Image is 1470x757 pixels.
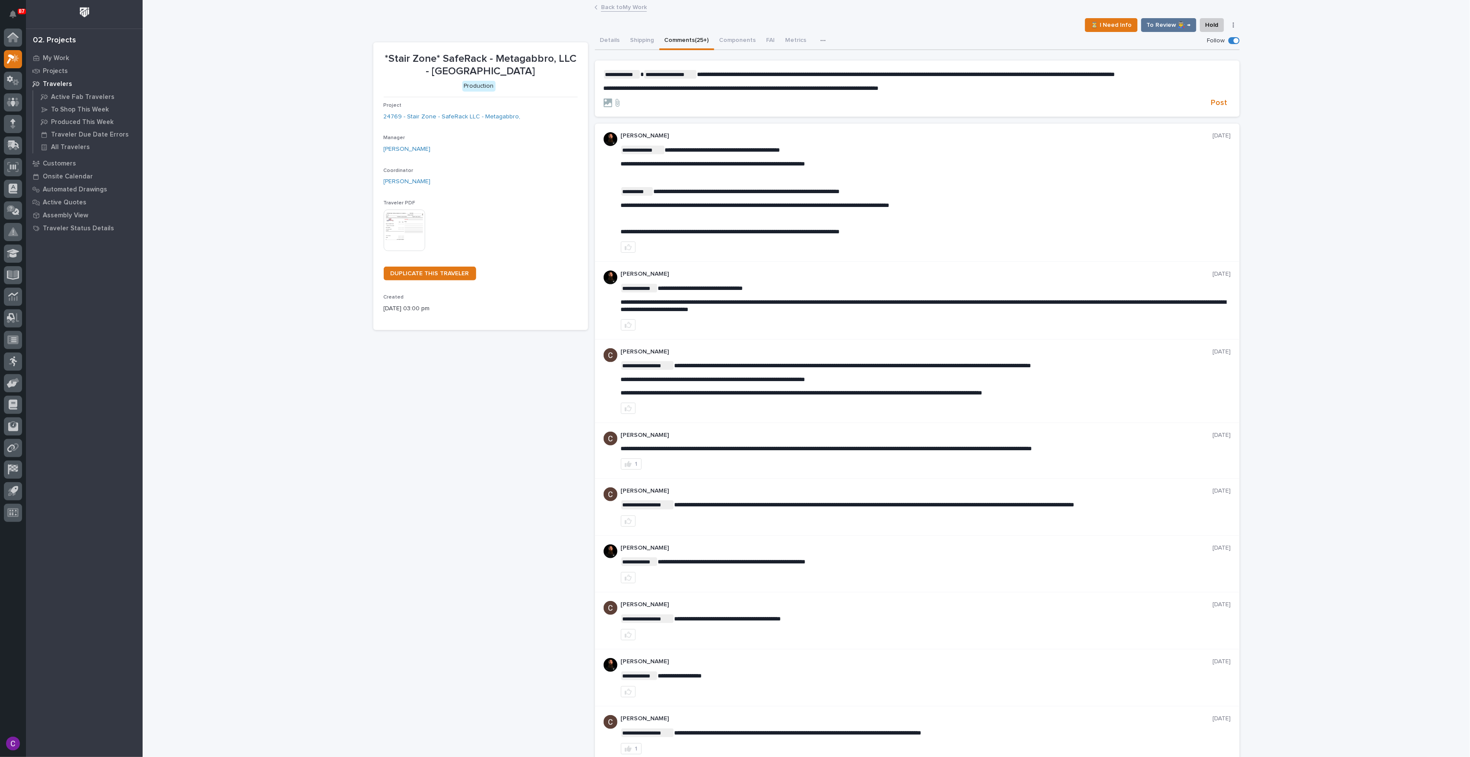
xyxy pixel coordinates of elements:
[384,304,578,313] p: [DATE] 03:00 pm
[604,432,617,445] img: AGNmyxaji213nCK4JzPdPN3H3CMBhXDSA2tJ_sy3UIa5=s96-c
[19,8,25,14] p: 87
[621,515,636,527] button: like this post
[1147,20,1191,30] span: To Review 👨‍🏭 →
[26,196,143,209] a: Active Quotes
[604,544,617,558] img: zmKUmRVDQjmBLfnAs97p
[621,348,1213,356] p: [PERSON_NAME]
[604,270,617,284] img: zmKUmRVDQjmBLfnAs97p
[51,143,90,151] p: All Travelers
[1213,270,1231,278] p: [DATE]
[33,36,76,45] div: 02. Projects
[4,5,22,23] button: Notifications
[621,403,636,414] button: like this post
[1213,432,1231,439] p: [DATE]
[601,2,647,12] a: Back toMy Work
[1211,98,1228,108] span: Post
[1213,544,1231,552] p: [DATE]
[43,80,72,88] p: Travelers
[384,295,404,300] span: Created
[384,267,476,280] a: DUPLICATE THIS TRAVELER
[625,32,659,50] button: Shipping
[76,4,92,20] img: Workspace Logo
[1206,20,1219,30] span: Hold
[26,51,143,64] a: My Work
[1141,18,1196,32] button: To Review 👨‍🏭 →
[780,32,812,50] button: Metrics
[43,160,76,168] p: Customers
[621,458,642,470] button: 1
[621,743,642,754] button: 1
[621,319,636,331] button: like this post
[604,658,617,672] img: zmKUmRVDQjmBLfnAs97p
[33,91,143,103] a: Active Fab Travelers
[391,270,469,277] span: DUPLICATE THIS TRAVELER
[1200,18,1224,32] button: Hold
[26,209,143,222] a: Assembly View
[621,432,1213,439] p: [PERSON_NAME]
[384,103,402,108] span: Project
[1213,487,1231,495] p: [DATE]
[43,186,107,194] p: Automated Drawings
[51,93,115,101] p: Active Fab Travelers
[384,177,431,186] a: [PERSON_NAME]
[621,487,1213,495] p: [PERSON_NAME]
[595,32,625,50] button: Details
[621,572,636,583] button: like this post
[1213,601,1231,608] p: [DATE]
[761,32,780,50] button: FAI
[621,715,1213,722] p: [PERSON_NAME]
[384,200,416,206] span: Traveler PDF
[1213,658,1231,665] p: [DATE]
[604,715,617,729] img: AGNmyxaji213nCK4JzPdPN3H3CMBhXDSA2tJ_sy3UIa5=s96-c
[51,118,114,126] p: Produced This Week
[1213,132,1231,140] p: [DATE]
[659,32,714,50] button: Comments (25+)
[33,103,143,115] a: To Shop This Week
[384,112,521,121] a: 24769 - Stair Zone - SafeRack LLC - Metagabbro,
[1085,18,1138,32] button: ⏳ I Need Info
[604,487,617,501] img: AGNmyxaji213nCK4JzPdPN3H3CMBhXDSA2tJ_sy3UIa5=s96-c
[635,746,638,752] div: 1
[621,270,1213,278] p: [PERSON_NAME]
[621,242,636,253] button: like this post
[384,135,405,140] span: Manager
[714,32,761,50] button: Components
[621,544,1213,552] p: [PERSON_NAME]
[604,348,617,362] img: AGNmyxaji213nCK4JzPdPN3H3CMBhXDSA2tJ_sy3UIa5=s96-c
[26,157,143,170] a: Customers
[621,629,636,640] button: like this post
[26,183,143,196] a: Automated Drawings
[621,601,1213,608] p: [PERSON_NAME]
[26,77,143,90] a: Travelers
[635,461,638,467] div: 1
[43,225,114,232] p: Traveler Status Details
[33,116,143,128] a: Produced This Week
[384,145,431,154] a: [PERSON_NAME]
[43,212,88,219] p: Assembly View
[1208,98,1231,108] button: Post
[26,64,143,77] a: Projects
[43,54,69,62] p: My Work
[26,222,143,235] a: Traveler Status Details
[604,601,617,615] img: AGNmyxaji213nCK4JzPdPN3H3CMBhXDSA2tJ_sy3UIa5=s96-c
[1091,20,1132,30] span: ⏳ I Need Info
[1213,348,1231,356] p: [DATE]
[621,658,1213,665] p: [PERSON_NAME]
[384,53,578,78] p: *Stair Zone* SafeRack - Metagabbro, LLC - [GEOGRAPHIC_DATA]
[33,141,143,153] a: All Travelers
[621,686,636,697] button: like this post
[1207,37,1225,45] p: Follow
[4,735,22,753] button: users-avatar
[604,132,617,146] img: zmKUmRVDQjmBLfnAs97p
[1213,715,1231,722] p: [DATE]
[43,67,68,75] p: Projects
[43,199,86,207] p: Active Quotes
[384,168,414,173] span: Coordinator
[51,106,109,114] p: To Shop This Week
[33,128,143,140] a: Traveler Due Date Errors
[51,131,129,139] p: Traveler Due Date Errors
[462,81,496,92] div: Production
[11,10,22,24] div: Notifications87
[26,170,143,183] a: Onsite Calendar
[621,132,1213,140] p: [PERSON_NAME]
